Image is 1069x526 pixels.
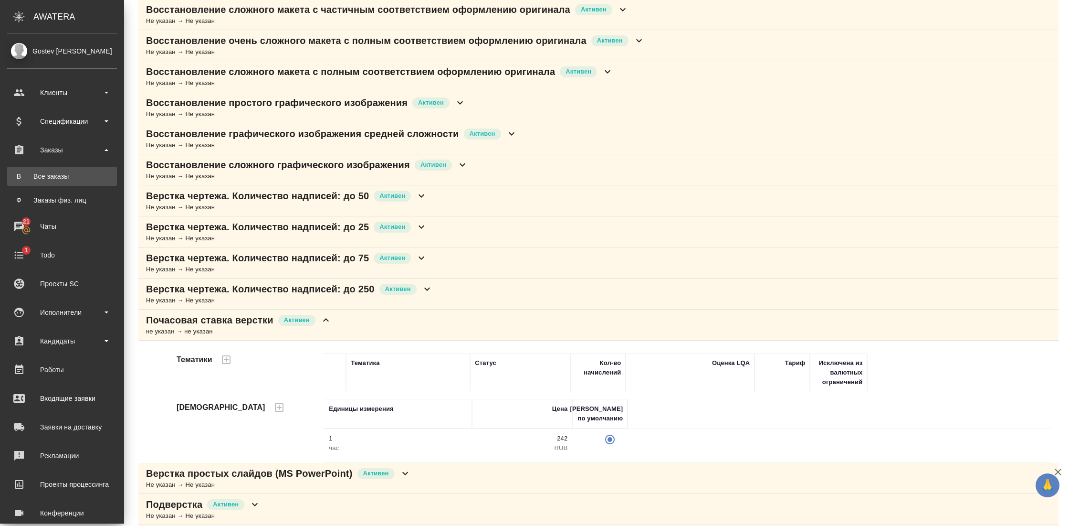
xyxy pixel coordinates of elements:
[379,222,405,232] p: Активен
[146,65,555,78] p: Восстановление сложного макета с полным соответствием оформлению оригинала
[19,246,33,255] span: 1
[7,191,117,210] a: ФЗаказы физ. лиц
[146,34,587,47] p: Восстановление очень сложного макета с полным соответствием оформлению оригинала
[146,16,629,26] div: Не указан → Не указан
[712,358,750,368] div: Оценка LQA
[177,354,212,365] h4: Тематики
[7,167,117,186] a: ВВсе заказы
[1036,473,1059,497] button: 🙏
[146,313,273,327] p: Почасовая ставка верстки
[138,154,1059,185] div: Восстановление сложного графического изображенияАктивенНе указан → Не указан
[146,47,645,57] div: Не указан → Не указан
[7,86,117,100] div: Клиенты
[420,160,446,170] p: Активен
[2,386,122,410] a: Входящие заявки
[581,5,607,14] p: Активен
[2,272,122,296] a: Проекты SC
[2,243,122,267] a: 1Todo
[570,404,623,423] div: [PERSON_NAME] по умолчанию
[7,420,117,434] div: Заявки на доставку
[146,203,427,212] div: Не указан → Не указан
[363,469,389,478] p: Активен
[418,98,444,107] p: Активен
[138,185,1059,216] div: Верстка чертежа. Количество надписей: до 50АктивенНе указан → Не указан
[138,494,1059,525] div: ПодверсткаАктивенНе указан → Не указан
[2,358,122,382] a: Работы
[2,501,122,525] a: Конференции
[284,315,310,325] p: Активен
[33,7,124,26] div: AWATERA
[146,109,466,119] div: Не указан → Не указан
[12,172,112,181] div: Все заказы
[7,305,117,320] div: Исполнители
[138,30,1059,61] div: Восстановление очень сложного макета с полным соответствием оформлению оригиналаАктивенНе указан ...
[12,195,112,205] div: Заказы физ. лиц
[785,358,805,368] div: Тариф
[7,219,117,234] div: Чаты
[146,78,613,88] div: Не указан → Не указан
[146,511,261,521] div: Не указан → Не указан
[2,415,122,439] a: Заявки на доставку
[146,127,459,140] p: Восстановление графического изображения средней сложности
[138,216,1059,247] div: Верстка чертежа. Количество надписей: до 25АктивенНе указан → Не указан
[7,334,117,348] div: Кандидаты
[138,463,1059,494] div: Верстка простых слайдов (MS PowerPoint)АктивенНе указан → Не указан
[470,129,495,139] p: Активен
[146,467,353,480] p: Верстка простых слайдов (MS PowerPoint)
[146,220,369,234] p: Верстка чертежа. Количество надписей: до 25
[1039,475,1056,495] span: 🙏
[477,434,567,443] p: 242
[177,402,265,413] h4: [DEMOGRAPHIC_DATA]
[146,234,427,243] div: Не указан → Не указан
[138,279,1059,310] div: Верстка чертежа. Количество надписей: до 250АктивенНе указан → Не указан
[146,480,411,490] div: Не указан → Не указан
[146,265,427,274] div: Не указан → Не указан
[146,498,202,511] p: Подверстка
[7,363,117,377] div: Работы
[329,434,467,443] p: 1
[146,96,408,109] p: Восстановление простого графического изображения
[351,358,379,368] div: Тематика
[146,158,410,172] p: Восстановление сложного графического изображения
[477,443,567,453] p: RUB
[146,140,517,150] div: Не указан → Не указан
[17,217,35,226] span: 21
[815,358,862,387] div: Исключена из валютных ограничений
[138,310,1059,341] div: Почасовая ставка версткиАктивенне указан → не указан
[329,443,467,453] p: час
[7,143,117,157] div: Заказы
[146,251,369,265] p: Верстка чертежа. Количество надписей: до 75
[138,92,1059,123] div: Восстановление простого графического изображенияАктивенНе указан → Не указан
[475,358,496,368] div: Статус
[385,284,411,294] p: Активен
[379,191,405,201] p: Активен
[146,189,369,203] p: Верстка чертежа. Количество надписей: до 50
[7,477,117,492] div: Проекты процессинга
[7,248,117,262] div: Todo
[138,61,1059,92] div: Восстановление сложного макета с полным соответствием оформлению оригиналаАктивенНе указан → Не у...
[2,215,122,238] a: 21Чаты
[138,247,1059,279] div: Верстка чертежа. Количество надписей: до 75АктивенНе указан → Не указан
[146,327,332,336] div: не указан → не указан
[329,404,393,414] div: Единицы измерения
[146,296,433,305] div: Не указан → Не указан
[7,46,117,56] div: Gostev [PERSON_NAME]
[7,277,117,291] div: Проекты SC
[7,391,117,406] div: Входящие заявки
[2,444,122,468] a: Рекламации
[7,114,117,129] div: Спецификации
[566,67,591,76] p: Активен
[379,253,405,263] p: Активен
[552,404,568,414] div: Цена
[146,172,468,181] div: Не указан → Не указан
[213,500,239,509] p: Активен
[2,472,122,496] a: Проекты процессинга
[7,449,117,463] div: Рекламации
[146,282,375,296] p: Верстка чертежа. Количество надписей: до 250
[146,3,570,16] p: Восстановление сложного макета с частичным соответствием оформлению оригинала
[575,358,621,377] div: Кол-во начислений
[597,36,623,45] p: Активен
[138,123,1059,154] div: Восстановление графического изображения средней сложностиАктивенНе указан → Не указан
[7,506,117,520] div: Конференции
